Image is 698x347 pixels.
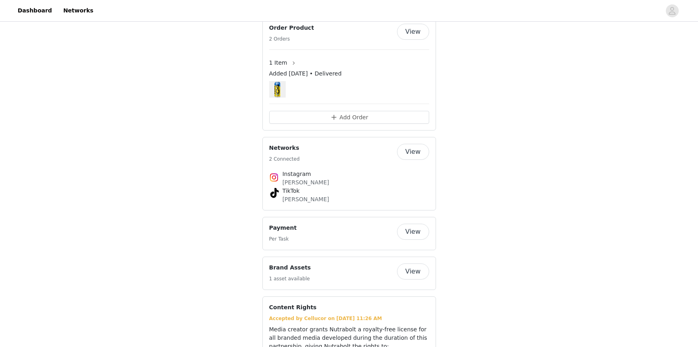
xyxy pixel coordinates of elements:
[262,217,436,250] div: Payment
[397,263,429,280] button: View
[262,17,436,131] div: Order Product
[397,24,429,40] button: View
[269,224,297,232] h4: Payment
[269,24,314,32] h4: Order Product
[269,81,286,98] img: C4 Performance Energy® Carbonated
[282,187,416,195] h4: TikTok
[13,2,57,20] a: Dashboard
[269,69,342,78] span: Added [DATE] • Delivered
[282,195,416,204] p: [PERSON_NAME]
[269,235,297,243] h5: Per Task
[269,275,311,282] h5: 1 asset available
[269,315,429,322] div: Accepted by Cellucor on [DATE] 11:26 AM
[262,137,436,210] div: Networks
[397,224,429,240] button: View
[58,2,98,20] a: Networks
[282,178,416,187] p: [PERSON_NAME]
[269,263,311,272] h4: Brand Assets
[269,59,287,67] span: 1 Item
[269,173,279,182] img: Instagram Icon
[262,257,436,290] div: Brand Assets
[269,35,314,43] h5: 2 Orders
[397,144,429,160] button: View
[269,303,317,312] h4: Content Rights
[282,170,416,178] h4: Instagram
[269,144,300,152] h4: Networks
[668,4,676,17] div: avatar
[269,111,429,124] button: Add Order
[269,155,300,163] h5: 2 Connected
